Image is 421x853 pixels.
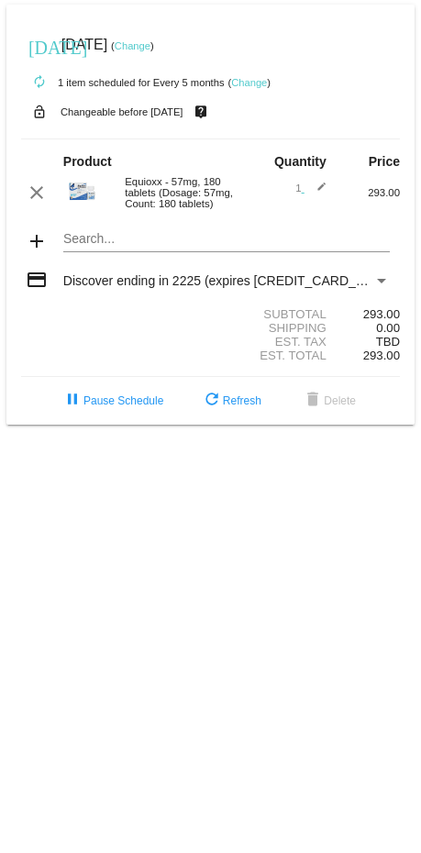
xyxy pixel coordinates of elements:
mat-icon: [DATE] [28,35,50,57]
span: Delete [302,394,356,407]
mat-icon: credit_card [26,269,48,291]
input: Search... [63,232,390,247]
div: Subtotal [210,307,337,321]
mat-icon: add [26,230,48,252]
mat-icon: pause [61,390,83,412]
button: Refresh [186,384,276,417]
strong: Price [369,154,400,169]
a: Change [231,77,267,88]
span: TBD [376,335,400,349]
strong: Quantity [274,154,327,169]
strong: Product [63,154,112,169]
img: equioxx-60ct-600x412-01.jpg [63,173,100,210]
div: 293.00 [337,307,400,321]
small: ( ) [227,77,271,88]
mat-icon: clear [26,182,48,204]
div: Shipping [210,321,337,335]
small: 1 item scheduled for Every 5 months [21,77,225,88]
mat-icon: delete [302,390,324,412]
span: 0.00 [376,321,400,335]
div: 293.00 [337,187,400,198]
small: ( ) [111,40,154,51]
div: Est. Tax [210,335,337,349]
span: 1 [295,183,327,194]
div: Est. Total [210,349,337,362]
small: Changeable before [DATE] [61,106,183,117]
mat-icon: lock_open [28,100,50,124]
mat-icon: edit [305,182,327,204]
mat-icon: autorenew [28,72,50,94]
div: Equioxx - 57mg, 180 tablets (Dosage: 57mg, Count: 180 tablets) [116,176,242,209]
mat-icon: live_help [190,100,212,124]
span: Discover ending in 2225 (expires [CREDIT_CARD_DATA]) [63,273,396,288]
button: Pause Schedule [47,384,178,417]
span: 293.00 [363,349,400,362]
mat-select: Payment Method [63,273,390,288]
span: Refresh [201,394,261,407]
mat-icon: refresh [201,390,223,412]
a: Change [115,40,150,51]
button: Delete [287,384,371,417]
span: Pause Schedule [61,394,163,407]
